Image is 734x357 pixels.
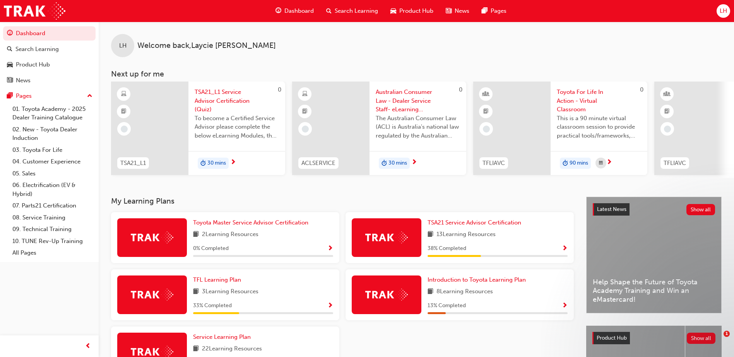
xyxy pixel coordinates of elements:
a: 10. TUNE Rev-Up Training [9,235,96,247]
span: news-icon [7,77,13,84]
button: Show Progress [327,301,333,311]
span: Toyota For Life In Action - Virtual Classroom [557,88,641,114]
span: 3 Learning Resources [202,287,258,297]
span: 13 % Completed [428,301,466,310]
span: learningRecordVerb_NONE-icon [121,126,128,133]
span: next-icon [230,159,236,166]
span: 90 mins [570,159,588,168]
span: calendar-icon [599,158,603,168]
a: TFL Learning Plan [193,275,244,284]
a: search-iconSearch Learning [320,3,384,19]
span: book-icon [193,344,199,354]
button: LH [717,4,730,18]
div: News [16,76,31,85]
span: This is a 90 minute virtual classroom session to provide practical tools/frameworks, behaviours a... [557,114,641,140]
a: Introduction to Toyota Learning Plan [428,275,529,284]
span: book-icon [428,287,433,297]
button: Show all [686,204,715,215]
a: guage-iconDashboard [269,3,320,19]
span: Introduction to Toyota Learning Plan [428,276,526,283]
button: Pages [3,89,96,103]
span: News [455,7,469,15]
button: Show Progress [562,244,568,253]
span: LH [720,7,727,15]
h3: My Learning Plans [111,197,574,206]
span: next-icon [411,159,417,166]
span: 30 mins [388,159,407,168]
span: car-icon [7,61,13,68]
span: car-icon [390,6,396,16]
img: Trak [365,231,408,243]
span: learningRecordVerb_NONE-icon [302,126,309,133]
a: Product Hub [3,58,96,72]
span: The Australian Consumer Law (ACL) is Australia's national law regulated by the Australian Competi... [376,114,460,140]
span: LH [119,41,127,50]
a: Product HubShow all [592,332,715,344]
span: 0 [459,86,462,93]
span: 0 % Completed [193,244,229,253]
span: 22 Learning Resources [202,344,262,354]
span: booktick-icon [664,107,670,117]
span: TFL Learning Plan [193,276,241,283]
span: 1 [724,331,730,337]
a: 05. Sales [9,168,96,180]
span: 0 [278,86,281,93]
img: Trak [131,231,173,243]
span: duration-icon [200,158,206,168]
span: TSA21 Service Advisor Certification [428,219,521,226]
span: book-icon [428,230,433,240]
a: 0TFLIAVCToyota For Life In Action - Virtual ClassroomThis is a 90 minute virtual classroom sessio... [473,82,647,175]
span: pages-icon [7,93,13,100]
span: guage-icon [7,30,13,37]
span: Product Hub [399,7,433,15]
h3: Next up for me [99,70,734,78]
span: TFLIAVC [482,159,505,168]
span: Dashboard [284,7,314,15]
span: up-icon [87,91,92,101]
span: guage-icon [275,6,281,16]
button: DashboardSearch LearningProduct HubNews [3,25,96,89]
span: learningResourceType_INSTRUCTOR_LED-icon [483,89,489,99]
span: learningResourceType_ELEARNING-icon [121,89,127,99]
span: Product Hub [597,335,627,341]
span: learningResourceType_ELEARNING-icon [302,89,308,99]
button: Show all [687,333,716,344]
a: 0TSA21_L1TSA21_L1 Service Advisor Certification (Quiz)To become a Certified Service Advisor pleas... [111,82,285,175]
a: news-iconNews [440,3,476,19]
a: pages-iconPages [476,3,513,19]
span: TFLIAVC [664,159,686,168]
a: 09. Technical Training [9,223,96,235]
span: Show Progress [327,303,333,309]
button: Show Progress [327,244,333,253]
span: 13 Learning Resources [436,230,496,240]
span: 33 % Completed [193,301,232,310]
span: next-icon [606,159,612,166]
a: 02. New - Toyota Dealer Induction [9,124,96,144]
span: book-icon [193,287,199,297]
a: All Pages [9,247,96,259]
span: news-icon [446,6,452,16]
a: 0ACLSERVICEAustralian Consumer Law - Dealer Service Staff- eLearning ModuleThe Australian Consume... [292,82,466,175]
iframe: Intercom live chat [708,331,726,349]
span: search-icon [326,6,332,16]
span: Toyota Master Service Advisor Certification [193,219,308,226]
span: Service Learning Plan [193,333,251,340]
span: Search Learning [335,7,378,15]
span: TSA21_L1 [120,159,146,168]
div: Product Hub [16,60,50,69]
span: Show Progress [562,245,568,252]
img: Trak [4,2,65,20]
span: ACLSERVICE [301,159,335,168]
span: pages-icon [482,6,488,16]
span: TSA21_L1 Service Advisor Certification (Quiz) [195,88,279,114]
button: Show Progress [562,301,568,311]
span: 2 Learning Resources [202,230,258,240]
span: booktick-icon [302,107,308,117]
a: Service Learning Plan [193,333,254,342]
span: Latest News [597,206,626,212]
a: Latest NewsShow allHelp Shape the Future of Toyota Academy Training and Win an eMastercard! [586,197,722,313]
span: Show Progress [327,245,333,252]
span: learningRecordVerb_NONE-icon [483,126,490,133]
span: Show Progress [562,303,568,309]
